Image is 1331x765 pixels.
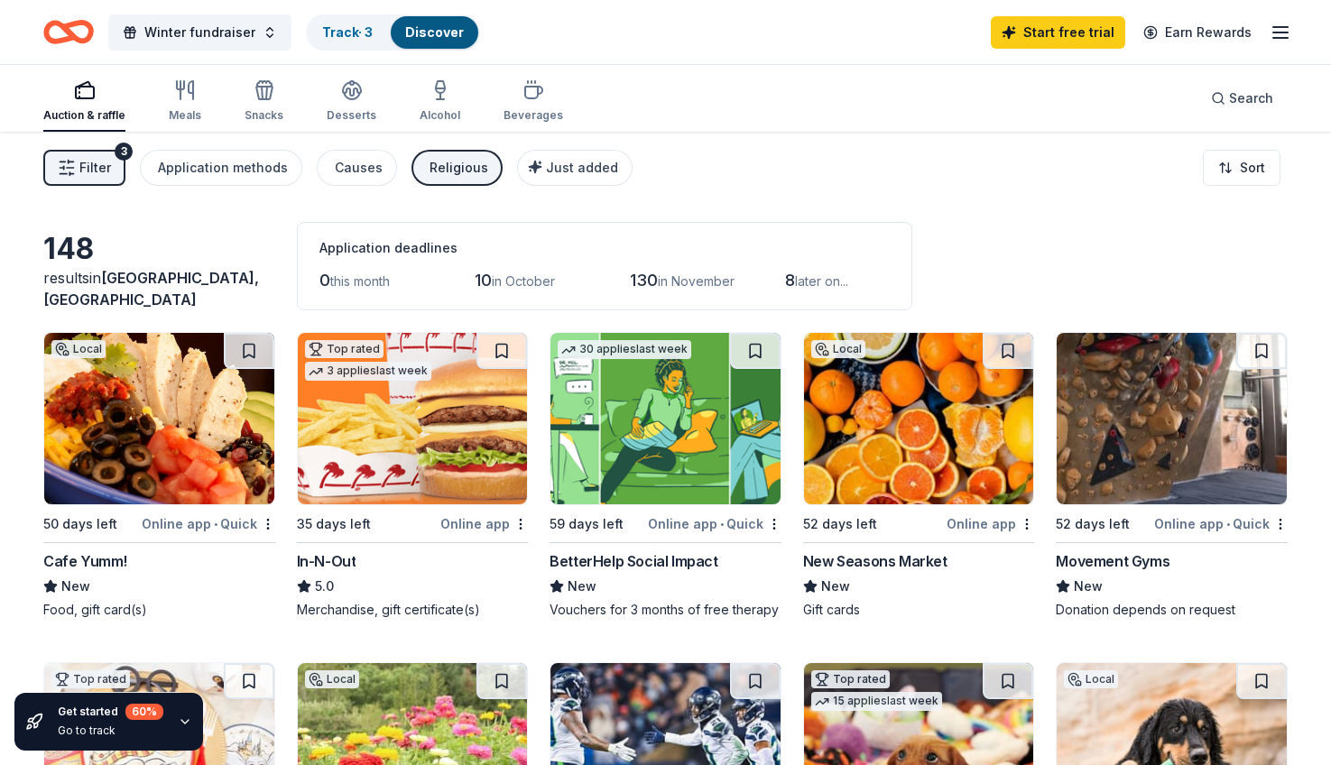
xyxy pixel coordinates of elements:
span: 10 [475,271,492,290]
span: Search [1229,88,1273,109]
div: Local [1064,670,1118,688]
div: Auction & raffle [43,108,125,123]
div: Online app [440,512,528,535]
span: 130 [630,271,658,290]
button: Auction & raffle [43,72,125,132]
button: Beverages [504,72,563,132]
button: Alcohol [420,72,460,132]
img: Image for BetterHelp Social Impact [550,333,781,504]
span: • [1226,517,1230,531]
div: New Seasons Market [803,550,947,572]
button: Just added [517,150,633,186]
span: in October [492,273,555,289]
span: New [61,576,90,597]
button: Search [1197,80,1288,116]
span: Just added [546,160,618,175]
button: Religious [411,150,503,186]
div: Alcohol [420,108,460,123]
div: Religious [430,157,488,179]
button: Winter fundraiser [108,14,291,51]
span: New [1074,576,1103,597]
div: Merchandise, gift certificate(s) [297,601,529,619]
span: in November [658,273,735,289]
div: 60 % [125,704,163,720]
a: Track· 3 [322,24,373,40]
span: 0 [319,271,330,290]
div: Meals [169,108,201,123]
div: Online app Quick [648,512,781,535]
div: results [43,267,275,310]
a: Image for New Seasons MarketLocal52 days leftOnline appNew Seasons MarketNewGift cards [803,332,1035,619]
div: Top rated [305,340,384,358]
div: Movement Gyms [1056,550,1169,572]
span: Sort [1240,157,1265,179]
div: Online app [947,512,1034,535]
div: Application deadlines [319,237,890,259]
div: Online app Quick [1154,512,1288,535]
span: 8 [785,271,795,290]
div: 15 applies last week [811,692,942,711]
div: 50 days left [43,513,117,535]
span: in [43,269,259,309]
img: Image for Movement Gyms [1057,333,1287,504]
div: Vouchers for 3 months of free therapy [550,601,781,619]
div: Local [51,340,106,358]
button: Causes [317,150,397,186]
a: Image for Cafe Yumm!Local50 days leftOnline app•QuickCafe Yumm!NewFood, gift card(s) [43,332,275,619]
div: Food, gift card(s) [43,601,275,619]
div: 35 days left [297,513,371,535]
div: Go to track [58,724,163,738]
a: Home [43,11,94,53]
a: Image for Movement Gyms52 days leftOnline app•QuickMovement GymsNewDonation depends on request [1056,332,1288,619]
div: Local [811,340,865,358]
button: Application methods [140,150,302,186]
button: Track· 3Discover [306,14,480,51]
img: Image for Cafe Yumm! [44,333,274,504]
button: Meals [169,72,201,132]
div: Desserts [327,108,376,123]
span: New [568,576,596,597]
span: Filter [79,157,111,179]
div: Beverages [504,108,563,123]
span: Winter fundraiser [144,22,255,43]
span: [GEOGRAPHIC_DATA], [GEOGRAPHIC_DATA] [43,269,259,309]
a: Start free trial [991,16,1125,49]
div: 3 [115,143,133,161]
span: 5.0 [315,576,334,597]
span: New [821,576,850,597]
a: Image for In-N-OutTop rated3 applieslast week35 days leftOnline appIn-N-Out5.0Merchandise, gift c... [297,332,529,619]
button: Snacks [245,72,283,132]
div: Top rated [51,670,130,688]
button: Filter3 [43,150,125,186]
img: Image for In-N-Out [298,333,528,504]
span: later on... [795,273,848,289]
button: Sort [1203,150,1280,186]
a: Earn Rewards [1132,16,1262,49]
span: • [214,517,217,531]
a: Discover [405,24,464,40]
div: BetterHelp Social Impact [550,550,717,572]
div: 148 [43,231,275,267]
div: 59 days left [550,513,624,535]
div: Causes [335,157,383,179]
div: Top rated [811,670,890,688]
button: Desserts [327,72,376,132]
div: 52 days left [1056,513,1130,535]
img: Image for New Seasons Market [804,333,1034,504]
div: Donation depends on request [1056,601,1288,619]
div: Get started [58,704,163,720]
div: Snacks [245,108,283,123]
div: Gift cards [803,601,1035,619]
a: Image for BetterHelp Social Impact30 applieslast week59 days leftOnline app•QuickBetterHelp Socia... [550,332,781,619]
div: Local [305,670,359,688]
div: Online app Quick [142,512,275,535]
div: Application methods [158,157,288,179]
span: • [720,517,724,531]
div: In-N-Out [297,550,356,572]
div: 30 applies last week [558,340,691,359]
div: 52 days left [803,513,877,535]
div: Cafe Yumm! [43,550,127,572]
div: 3 applies last week [305,362,431,381]
span: this month [330,273,390,289]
